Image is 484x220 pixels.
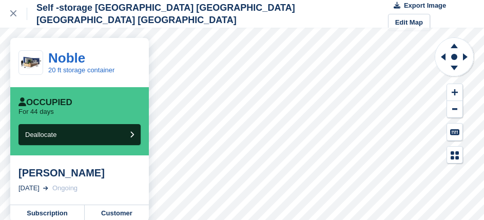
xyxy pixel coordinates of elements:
[18,167,141,179] div: [PERSON_NAME]
[18,108,54,116] p: For 44 days
[27,2,388,26] div: Self -storage [GEOGRAPHIC_DATA] [GEOGRAPHIC_DATA] [GEOGRAPHIC_DATA] [GEOGRAPHIC_DATA]
[447,147,462,164] button: Map Legend
[52,183,78,193] div: Ongoing
[18,183,40,193] div: [DATE]
[404,1,446,11] span: Export Image
[388,14,430,31] a: Edit Map
[447,124,462,141] button: Keyboard Shortcuts
[18,124,141,145] button: Deallocate
[447,84,462,101] button: Zoom In
[447,101,462,118] button: Zoom Out
[25,131,56,138] span: Deallocate
[48,66,114,74] a: 20 ft storage container
[48,50,85,66] a: Noble
[43,186,48,190] img: arrow-right-light-icn-cde0832a797a2874e46488d9cf13f60e5c3a73dbe684e267c42b8395dfbc2abf.svg
[18,97,72,108] div: Occupied
[19,54,43,72] img: 20-ft-container.jpg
